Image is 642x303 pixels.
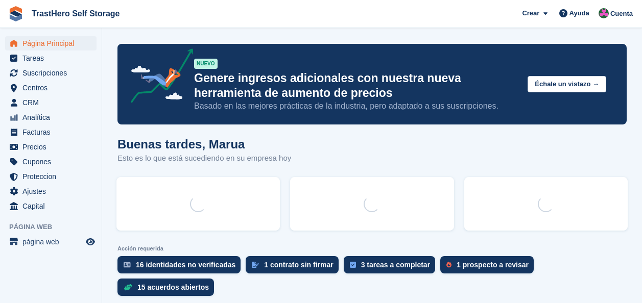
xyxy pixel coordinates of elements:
img: stora-icon-8386f47178a22dfd0bd8f6a31ec36ba5ce8667c1dd55bd0f319d3a0aa187defe.svg [8,6,23,21]
span: Centros [22,81,84,95]
div: 1 prospecto a revisar [457,261,529,269]
a: 16 identidades no verificadas [117,256,246,279]
p: Basado en las mejores prácticas de la industria, pero adaptado a sus suscripciones. [194,100,519,112]
span: Proteccion [22,169,84,184]
a: menu [5,169,97,184]
a: 1 prospecto a revisar [440,256,539,279]
a: menu [5,199,97,213]
div: 16 identidades no verificadas [136,261,235,269]
a: TrastHero Self Storage [28,5,124,22]
div: 1 contrato sin firmar [264,261,333,269]
a: menu [5,95,97,110]
span: página web [22,235,84,249]
span: Capital [22,199,84,213]
a: menu [5,110,97,124]
span: Suscripciones [22,66,84,80]
span: Ajustes [22,184,84,198]
a: 3 tareas a completar [344,256,440,279]
span: Página Principal [22,36,84,50]
a: menú [5,235,97,249]
a: menu [5,51,97,65]
p: Acción requerida [117,245,627,252]
img: contract_signature_icon-13c848040528278c33f63329250d36e43548de30e8caae1d1a13099fd9432cc5.svg [252,262,259,268]
a: menu [5,66,97,80]
a: menu [5,36,97,50]
img: verify_identity-adf6edd0f0f0b5bbfe63781bf79b02c33cf7c696d77639b501bdc392416b5a36.svg [124,262,131,268]
span: Analítica [22,110,84,124]
a: menu [5,184,97,198]
span: Precios [22,140,84,154]
p: Genere ingresos adicionales con nuestra nueva herramienta de aumento de precios [194,71,519,100]
a: menu [5,140,97,154]
span: Tareas [22,51,84,65]
a: Vista previa de la tienda [84,236,97,248]
a: menu [5,81,97,95]
button: Échale un vistazo → [528,76,606,93]
a: menu [5,125,97,139]
p: Esto es lo que está sucediendo en su empresa hoy [117,153,291,164]
span: Cupones [22,155,84,169]
span: CRM [22,95,84,110]
img: Marua Grioui [599,8,609,18]
img: task-75834270c22a3079a89374b754ae025e5fb1db73e45f91037f5363f120a921f8.svg [350,262,356,268]
a: 15 acuerdos abiertos [117,279,219,301]
img: price-adjustments-announcement-icon-8257ccfd72463d97f412b2fc003d46551f7dbcb40ab6d574587a9cd5c0d94... [122,48,194,107]
img: deal-1b604bf984904fb50ccaf53a9ad4b4a5d6e5aea283cecdc64d6e3604feb123c2.svg [124,284,132,291]
span: Página web [9,222,102,232]
span: Ayuda [569,8,589,18]
a: menu [5,155,97,169]
a: 1 contrato sin firmar [246,256,343,279]
h1: Buenas tardes, Marua [117,137,291,151]
span: Cuenta [610,9,633,19]
div: 3 tareas a completar [361,261,430,269]
span: Facturas [22,125,84,139]
span: Crear [522,8,539,18]
div: 15 acuerdos abiertos [137,283,209,291]
img: prospect-51fa495bee0391a8d652442698ab0144808aea92771e9ea1ae160a38d050c398.svg [446,262,451,268]
div: NUEVO [194,59,218,69]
